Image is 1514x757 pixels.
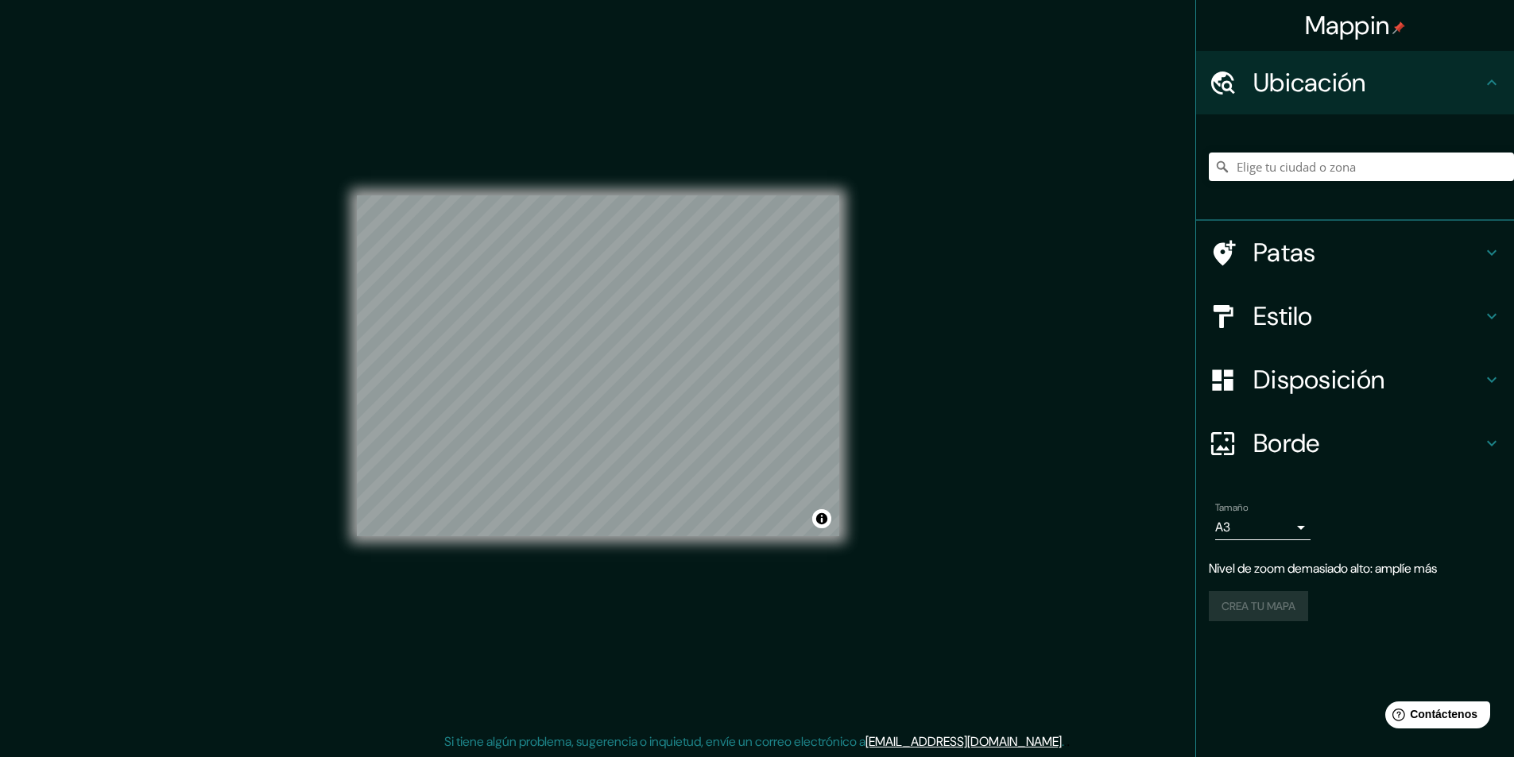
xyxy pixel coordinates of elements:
[1215,501,1248,514] font: Tamaño
[357,195,839,536] canvas: Mapa
[1062,733,1064,750] font: .
[1305,9,1390,42] font: Mappin
[1196,221,1514,284] div: Patas
[865,733,1062,750] a: [EMAIL_ADDRESS][DOMAIN_NAME]
[444,733,865,750] font: Si tiene algún problema, sugerencia o inquietud, envíe un correo electrónico a
[812,509,831,528] button: Activar o desactivar atribución
[1196,51,1514,114] div: Ubicación
[1253,363,1384,396] font: Disposición
[1215,515,1311,540] div: A3
[1392,21,1405,34] img: pin-icon.png
[1373,695,1497,740] iframe: Lanzador de widgets de ayuda
[1253,66,1366,99] font: Ubicación
[1215,519,1230,535] font: A3
[1209,560,1437,577] font: Nivel de zoom demasiado alto: amplíe más
[1253,236,1316,269] font: Patas
[1064,732,1067,750] font: .
[1067,732,1070,750] font: .
[1196,284,1514,348] div: Estilo
[1196,348,1514,411] div: Disposición
[1253,299,1313,333] font: Estilo
[1209,153,1514,181] input: Elige tu ciudad o zona
[1253,427,1320,460] font: Borde
[1196,411,1514,475] div: Borde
